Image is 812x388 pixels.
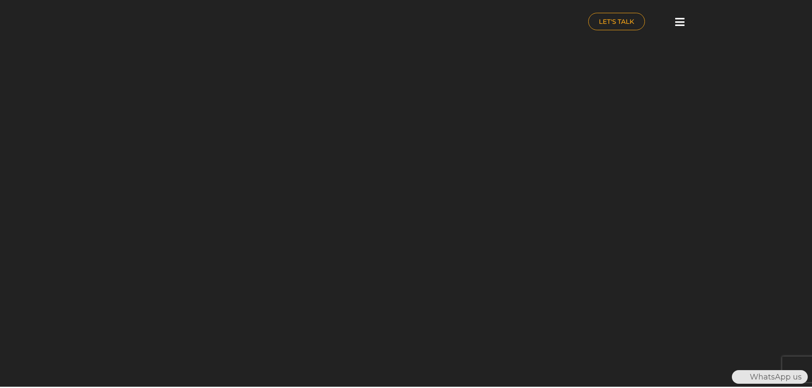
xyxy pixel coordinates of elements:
[599,18,634,25] span: LET'S TALK
[588,13,645,30] a: LET'S TALK
[733,370,746,384] img: WhatsApp
[732,372,808,382] a: WhatsAppWhatsApp us
[732,370,808,384] div: WhatsApp us
[104,4,175,41] img: nuance-qatar_logo
[104,4,402,41] a: nuance-qatar_logo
